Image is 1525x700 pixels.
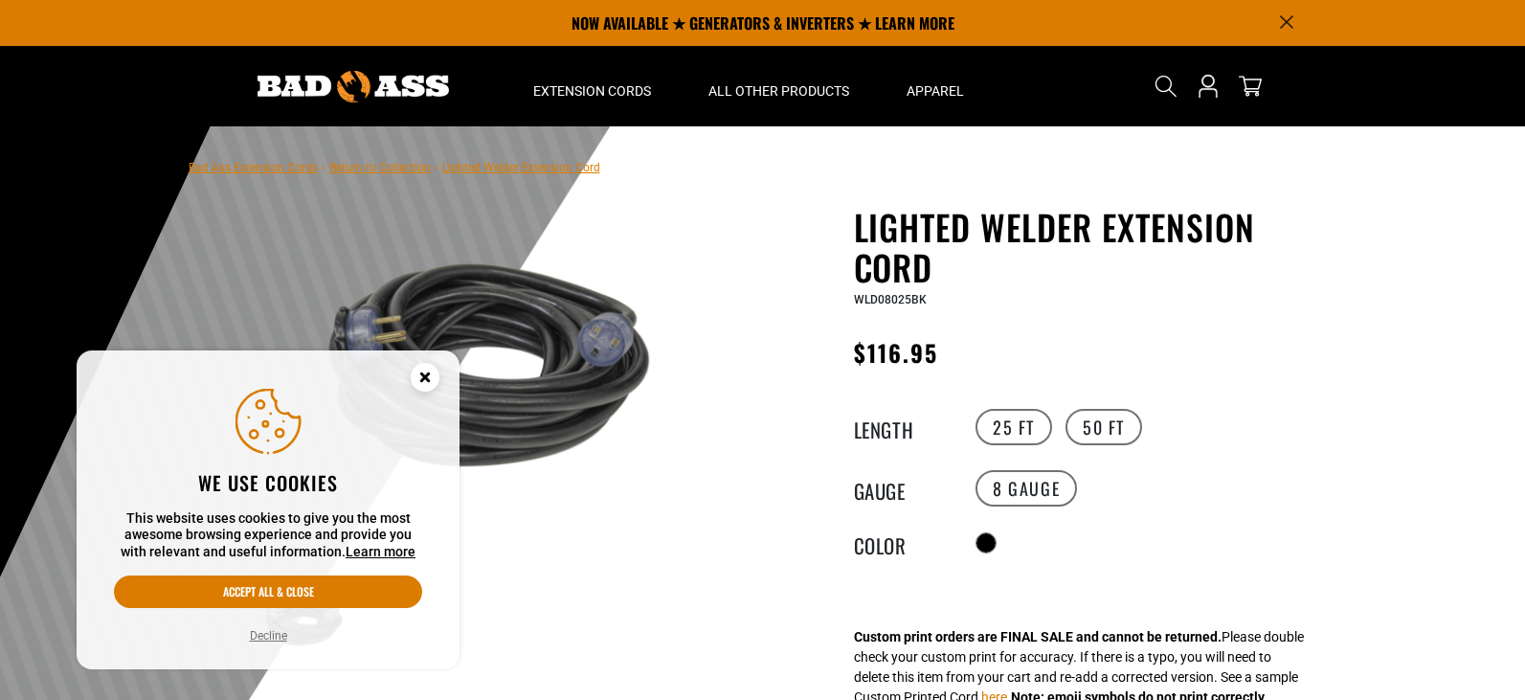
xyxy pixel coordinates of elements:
[907,82,964,100] span: Apparel
[976,470,1077,507] label: 8 Gauge
[505,46,680,126] summary: Extension Cords
[114,576,422,608] button: Accept all & close
[854,207,1323,287] h1: Lighted Welder Extension Cord
[854,629,1222,644] strong: Custom print orders are FINAL SALE and cannot be returned.
[854,293,927,306] span: WLD08025BK
[114,510,422,561] p: This website uses cookies to give you the most awesome browsing experience and provide you with r...
[854,476,950,501] legend: Gauge
[322,161,325,174] span: ›
[854,415,950,440] legend: Length
[854,335,939,370] span: $116.95
[114,470,422,495] h2: We use cookies
[708,82,849,100] span: All Other Products
[442,161,600,174] span: Lighted Welder Extension Cord
[258,71,449,102] img: Bad Ass Extension Cords
[189,155,600,178] nav: breadcrumbs
[245,211,706,518] img: black
[329,161,431,174] a: Return to Collection
[77,350,460,670] aside: Cookie Consent
[533,82,651,100] span: Extension Cords
[435,161,438,174] span: ›
[1065,409,1142,445] label: 50 FT
[976,409,1052,445] label: 25 FT
[346,544,415,559] a: Learn more
[244,626,293,645] button: Decline
[680,46,878,126] summary: All Other Products
[189,161,318,174] a: Bad Ass Extension Cords
[878,46,993,126] summary: Apparel
[854,531,950,555] legend: Color
[1151,71,1181,102] summary: Search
